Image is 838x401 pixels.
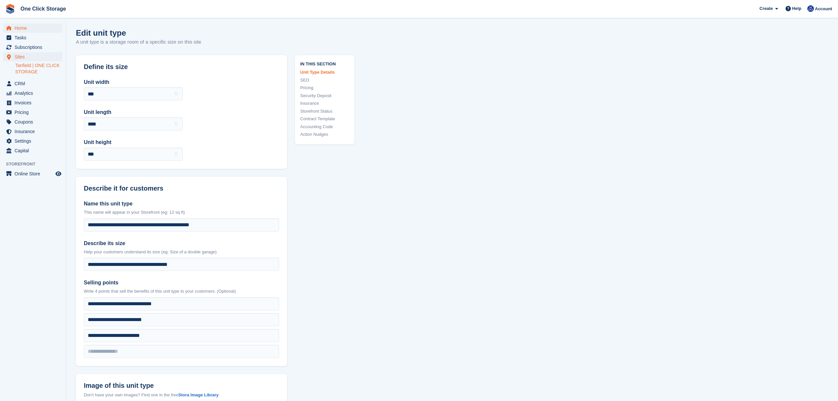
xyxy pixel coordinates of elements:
[84,382,279,389] label: Image of this unit type
[84,200,279,208] label: Name this unit type
[15,62,62,75] a: Tanfield | ONE CLICK STORAGE
[300,100,349,107] a: Insurance
[84,249,279,255] p: Help your customers understand its size (eg: Size of a double garage)
[15,127,54,136] span: Insurance
[6,161,66,167] span: Storefront
[76,28,201,37] h1: Edit unit type
[84,279,279,287] label: Selling points
[15,98,54,107] span: Invoices
[15,33,54,42] span: Tasks
[3,169,62,178] a: menu
[84,78,183,86] label: Unit width
[15,108,54,117] span: Pricing
[5,4,15,14] img: stora-icon-8386f47178a22dfd0bd8f6a31ec36ba5ce8667c1dd55bd0f319d3a0aa187defe.svg
[807,5,814,12] img: Thomas
[15,43,54,52] span: Subscriptions
[15,169,54,178] span: Online Store
[3,43,62,52] a: menu
[300,116,349,122] a: Contract Template
[792,5,801,12] span: Help
[300,60,349,67] span: In this section
[15,136,54,146] span: Settings
[15,52,54,61] span: Sites
[18,3,69,14] a: One Click Storage
[300,92,349,99] a: Security Deposit
[300,108,349,115] a: Storefront Status
[15,117,54,127] span: Coupons
[3,89,62,98] a: menu
[300,131,349,138] a: Action Nudges
[84,138,183,146] label: Unit height
[3,108,62,117] a: menu
[300,124,349,130] a: Accounting Code
[84,209,279,216] p: This name will appear in your Storefront (eg: 12 sq ft)
[759,5,773,12] span: Create
[300,85,349,91] a: Pricing
[84,185,279,192] h2: Describe it for customers
[3,52,62,61] a: menu
[84,63,279,71] h2: Define its size
[3,117,62,127] a: menu
[54,170,62,178] a: Preview store
[84,108,183,116] label: Unit length
[815,6,832,12] span: Account
[15,79,54,88] span: CRM
[3,127,62,136] a: menu
[3,98,62,107] a: menu
[3,136,62,146] a: menu
[300,69,349,76] a: Unit Type Details
[15,23,54,33] span: Home
[15,146,54,155] span: Capital
[76,38,201,46] p: A unit type is a storage room of a specific size on this site
[84,288,279,295] p: Write 4 points that sell the benefits of this unit type to your customers. (Optional)
[15,89,54,98] span: Analytics
[3,23,62,33] a: menu
[178,392,218,397] a: Stora Image Library
[84,392,279,398] div: Don't have your own images? Find one in the free .
[3,33,62,42] a: menu
[300,77,349,84] a: SEO
[3,146,62,155] a: menu
[84,239,279,247] label: Describe its size
[3,79,62,88] a: menu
